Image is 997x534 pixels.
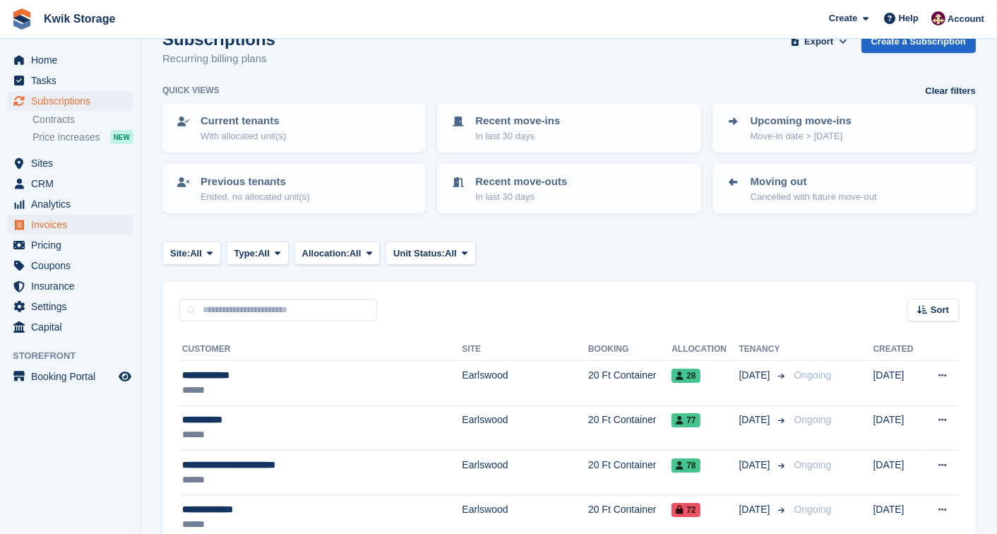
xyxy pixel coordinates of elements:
span: CRM [31,174,116,194]
a: menu [7,235,133,255]
th: Allocation [671,338,739,361]
p: Moving out [751,174,877,190]
span: Subscriptions [31,91,116,111]
span: 28 [671,369,700,383]
a: menu [7,50,133,70]
a: menu [7,153,133,173]
span: Site: [170,247,190,261]
span: Ongoing [794,504,832,515]
td: Earlswood [462,405,588,450]
h1: Subscriptions [162,30,275,49]
p: In last 30 days [475,129,560,143]
span: [DATE] [739,413,773,427]
span: Booking Portal [31,367,116,386]
span: [DATE] [739,368,773,383]
span: Capital [31,317,116,337]
a: Upcoming move-ins Move-in date > [DATE] [714,105,974,151]
button: Unit Status: All [386,242,475,265]
img: stora-icon-8386f47178a22dfd0bd8f6a31ec36ba5ce8667c1dd55bd0f319d3a0aa187defe.svg [11,8,32,30]
a: menu [7,256,133,275]
span: Price increases [32,131,100,144]
td: 20 Ft Container [588,361,671,405]
span: All [190,247,202,261]
th: Created [873,338,923,361]
th: Site [462,338,588,361]
td: [DATE] [873,361,923,405]
span: Help [899,11,919,25]
span: All [350,247,362,261]
span: Type: [234,247,258,261]
a: menu [7,297,133,316]
span: Home [31,50,116,70]
span: Sites [31,153,116,173]
a: Preview store [117,368,133,385]
span: Pricing [31,235,116,255]
a: Current tenants With allocated unit(s) [164,105,424,151]
a: menu [7,276,133,296]
button: Export [788,30,850,53]
img: ellie tragonette [931,11,945,25]
a: Previous tenants Ended, no allocated unit(s) [164,165,424,212]
span: Tasks [31,71,116,90]
p: Recurring billing plans [162,51,275,67]
a: Price increases NEW [32,129,133,145]
button: Allocation: All [294,242,381,265]
a: Kwik Storage [38,7,121,30]
span: Settings [31,297,116,316]
span: Sort [931,303,949,317]
a: menu [7,317,133,337]
span: All [258,247,270,261]
h6: Quick views [162,84,220,97]
span: Coupons [31,256,116,275]
span: Account [948,12,984,26]
p: Cancelled with future move-out [751,190,877,204]
button: Type: All [227,242,289,265]
span: Ongoing [794,459,832,470]
a: menu [7,91,133,111]
a: menu [7,71,133,90]
p: Upcoming move-ins [751,113,852,129]
a: Recent move-ins In last 30 days [438,105,699,151]
p: Move-in date > [DATE] [751,129,852,143]
a: menu [7,194,133,214]
span: [DATE] [739,458,773,473]
span: Export [804,35,833,49]
p: Previous tenants [201,174,310,190]
p: With allocated unit(s) [201,129,286,143]
span: All [445,247,457,261]
span: Create [829,11,857,25]
p: In last 30 days [475,190,567,204]
a: Create a Subscription [861,30,976,53]
span: Invoices [31,215,116,235]
td: [DATE] [873,450,923,494]
span: 72 [671,503,700,517]
td: Earlswood [462,361,588,405]
span: Unit Status: [393,247,445,261]
a: Contracts [32,113,133,126]
p: Recent move-outs [475,174,567,190]
td: Earlswood [462,450,588,494]
p: Ended, no allocated unit(s) [201,190,310,204]
th: Tenancy [739,338,789,361]
span: Ongoing [794,369,832,381]
span: Storefront [13,349,141,363]
span: Ongoing [794,414,832,425]
span: 78 [671,458,700,473]
span: Allocation: [302,247,350,261]
p: Recent move-ins [475,113,560,129]
a: Moving out Cancelled with future move-out [714,165,974,212]
span: Insurance [31,276,116,296]
span: Analytics [31,194,116,214]
a: menu [7,367,133,386]
a: Recent move-outs In last 30 days [438,165,699,212]
a: Clear filters [925,84,976,98]
a: menu [7,215,133,235]
p: Current tenants [201,113,286,129]
div: NEW [110,130,133,144]
td: [DATE] [873,405,923,450]
span: [DATE] [739,502,773,517]
td: 20 Ft Container [588,450,671,494]
button: Site: All [162,242,221,265]
td: 20 Ft Container [588,405,671,450]
th: Customer [179,338,462,361]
